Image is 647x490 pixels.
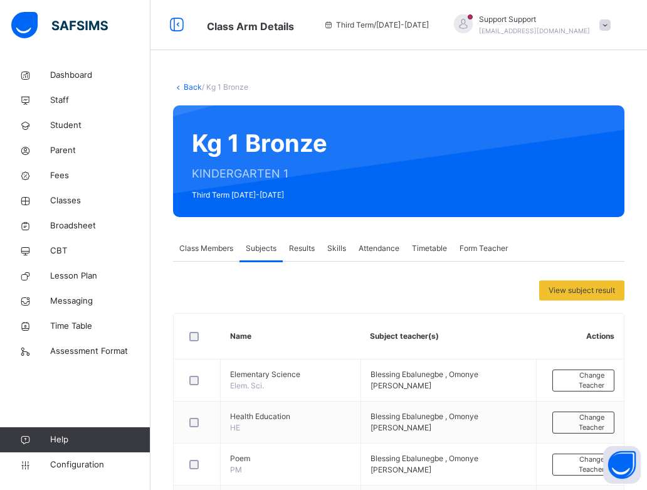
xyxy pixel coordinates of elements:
[50,69,150,82] span: Dashboard
[184,82,202,92] a: Back
[50,220,150,232] span: Broadsheet
[371,412,478,432] span: Blessing Ebalunegbe , Omonye [PERSON_NAME]
[359,243,399,254] span: Attendance
[230,369,351,380] span: Elementary Science
[179,243,233,254] span: Class Members
[371,454,478,474] span: Blessing Ebalunegbe , Omonye [PERSON_NAME]
[50,320,150,333] span: Time Table
[230,423,240,432] span: HE
[202,82,248,92] span: / Kg 1 Bronze
[323,19,429,31] span: session/term information
[230,411,351,422] span: Health Education
[603,446,641,484] button: Open asap
[562,454,604,475] span: Change Teacher
[327,243,346,254] span: Skills
[441,14,617,36] div: SupportSupport
[50,119,150,132] span: Student
[50,169,150,182] span: Fees
[537,314,624,360] th: Actions
[207,20,294,33] span: Class Arm Details
[479,14,590,25] span: Support Support
[246,243,276,254] span: Subjects
[50,295,150,307] span: Messaging
[50,270,150,282] span: Lesson Plan
[50,94,150,107] span: Staff
[230,453,351,464] span: Poem
[50,194,150,207] span: Classes
[230,381,264,390] span: Elem. Sci.
[562,370,604,391] span: Change Teacher
[562,412,604,433] span: Change Teacher
[50,245,150,257] span: CBT
[371,370,478,390] span: Blessing Ebalunegbe , Omonye [PERSON_NAME]
[192,189,327,201] span: Third Term [DATE]-[DATE]
[360,314,536,360] th: Subject teacher(s)
[460,243,508,254] span: Form Teacher
[230,465,242,474] span: PM
[11,12,108,38] img: safsims
[50,459,150,471] span: Configuration
[221,314,361,360] th: Name
[479,27,590,35] span: [EMAIL_ADDRESS][DOMAIN_NAME]
[50,345,150,358] span: Assessment Format
[50,144,150,157] span: Parent
[50,434,150,446] span: Help
[412,243,447,254] span: Timetable
[289,243,315,254] span: Results
[549,285,615,296] span: View subject result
